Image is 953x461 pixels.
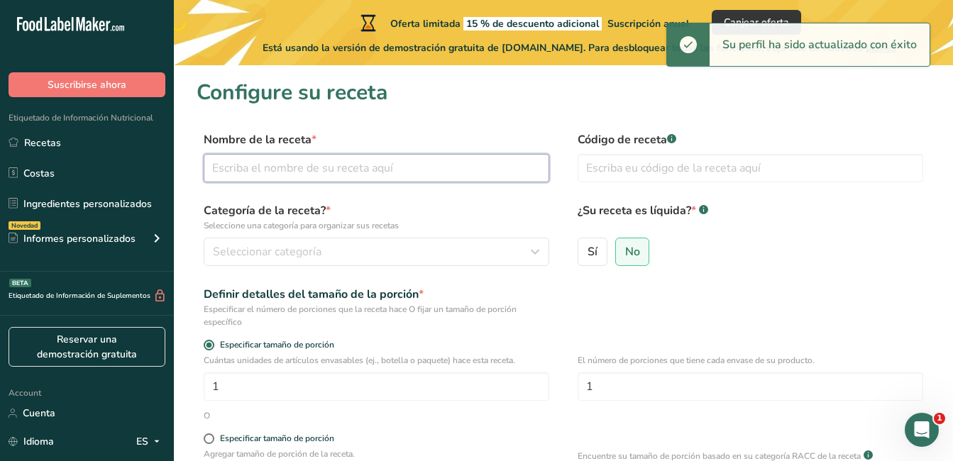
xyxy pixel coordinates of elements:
label: Categoría de la receta? [204,202,549,232]
div: BETA [9,279,31,287]
div: Especificar tamaño de porción [220,433,334,444]
div: Informes personalizados [9,231,136,246]
span: Sí [588,245,597,259]
label: Código de receta [578,131,923,148]
button: Seleccionar categoría [204,238,549,266]
button: Canjear oferta [712,10,801,35]
button: Suscribirse ahora [9,72,165,97]
a: Reservar una demostración gratuita [9,327,165,367]
div: Novedad [9,221,40,230]
div: ES [136,433,165,450]
span: 1 [934,413,945,424]
span: No [625,245,640,259]
span: 15 % de descuento adicional [463,17,602,30]
label: ¿Su receta es líquida? [578,202,923,232]
p: Seleccione una categoría para organizar sus recetas [204,219,549,232]
span: Está usando la versión de demostración gratuita de [DOMAIN_NAME]. Para desbloquear todas las func... [263,40,896,55]
a: Idioma [9,429,54,454]
span: Canjear oferta [724,15,789,30]
p: Cuántas unidades de artículos envasables (ej., botella o paquete) hace esta receta. [204,354,549,367]
p: Agregar tamaño de porción de la receta. [204,448,549,460]
input: Escriba el nombre de su receta aquí [204,154,549,182]
label: Nombre de la receta [204,131,549,148]
h1: Configure su receta [197,77,930,109]
div: Definir detalles del tamaño de la porción [204,286,549,303]
p: El número de porciones que tiene cada envase de su producto. [578,354,923,367]
div: Especificar el número de porciones que la receta hace O fijar un tamaño de porción específico [204,303,549,328]
div: Oferta limitada [358,14,689,31]
span: Suscribirse ahora [48,77,126,92]
iframe: Intercom live chat [905,413,939,447]
span: Seleccionar categoría [213,243,321,260]
span: Especificar tamaño de porción [214,340,334,350]
div: Su perfil ha sido actualizado con éxito [710,23,930,66]
span: Suscripción anual [607,17,689,30]
input: Escriba eu código de la receta aquí [578,154,923,182]
div: O [204,409,210,422]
